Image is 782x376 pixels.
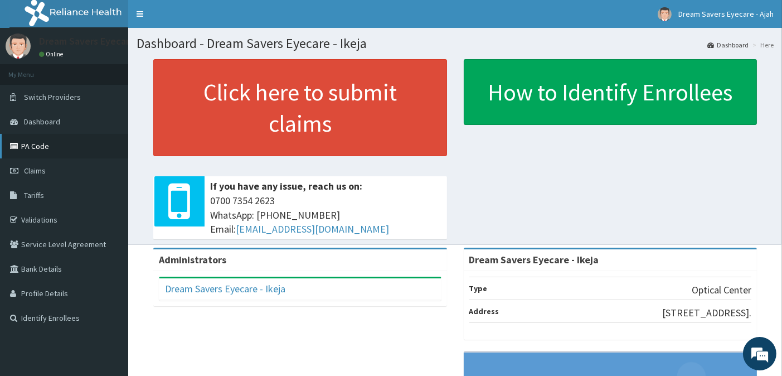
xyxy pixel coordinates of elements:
p: [STREET_ADDRESS]. [662,306,751,320]
span: Claims [24,166,46,176]
b: Address [469,306,499,316]
img: User Image [658,7,672,21]
span: Tariffs [24,190,44,200]
a: Click here to submit claims [153,59,447,156]
a: Dream Savers Eyecare - Ikeja [165,282,285,295]
span: Dream Savers Eyecare - Ajah [678,9,774,19]
b: If you have any issue, reach us on: [210,180,362,192]
span: Switch Providers [24,92,81,102]
h1: Dashboard - Dream Savers Eyecare - Ikeja [137,36,774,51]
p: Dream Savers Eyecare - Ajah [39,36,161,46]
b: Administrators [159,253,226,266]
span: Dashboard [24,117,60,127]
span: 0700 7354 2623 WhatsApp: [PHONE_NUMBER] Email: [210,194,441,237]
img: User Image [6,33,31,59]
strong: Dream Savers Eyecare - Ikeja [469,253,599,266]
li: Here [750,40,774,50]
b: Type [469,283,488,293]
a: How to Identify Enrollees [464,59,757,125]
p: Optical Center [692,283,751,297]
a: Online [39,50,66,58]
a: Dashboard [707,40,749,50]
a: [EMAIL_ADDRESS][DOMAIN_NAME] [236,223,389,235]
